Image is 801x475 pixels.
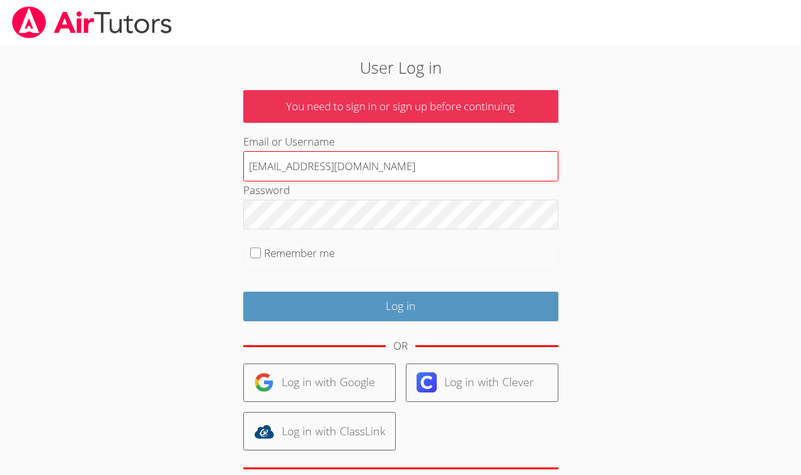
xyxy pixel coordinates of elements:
a: Log in with Google [243,363,396,402]
h2: User Log in [184,55,616,79]
img: airtutors_banner-c4298cdbf04f3fff15de1276eac7730deb9818008684d7c2e4769d2f7ddbe033.png [11,6,173,38]
div: OR [393,337,408,355]
label: Remember me [264,246,335,260]
a: Log in with ClassLink [243,412,396,450]
input: Log in [243,292,558,321]
img: clever-logo-6eab21bc6e7a338710f1a6ff85c0baf02591cd810cc4098c63d3a4b26e2feb20.svg [417,372,437,392]
img: google-logo-50288ca7cdecda66e5e0955fdab243c47b7ad437acaf1139b6f446037453330a.svg [254,372,274,392]
label: Email or Username [243,134,335,149]
p: You need to sign in or sign up before continuing [243,90,558,123]
a: Log in with Clever [406,363,558,402]
label: Password [243,183,290,197]
img: classlink-logo-d6bb404cc1216ec64c9a2012d9dc4662098be43eaf13dc465df04b49fa7ab582.svg [254,421,274,442]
